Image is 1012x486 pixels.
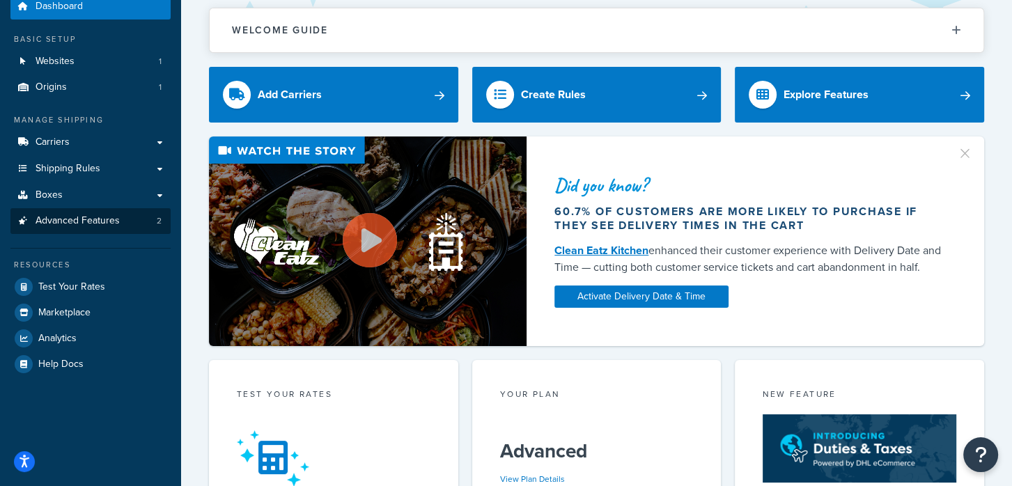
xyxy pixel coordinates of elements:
[10,208,171,234] li: Advanced Features
[10,49,171,75] li: Websites
[554,242,951,276] div: enhanced their customer experience with Delivery Date and Time — cutting both customer service ti...
[10,156,171,182] a: Shipping Rules
[500,473,565,485] a: View Plan Details
[36,1,83,13] span: Dashboard
[10,75,171,100] a: Origins1
[10,33,171,45] div: Basic Setup
[10,274,171,299] a: Test Your Rates
[38,307,91,319] span: Marketplace
[38,333,77,345] span: Analytics
[157,215,162,227] span: 2
[258,85,322,104] div: Add Carriers
[10,352,171,377] a: Help Docs
[554,285,729,308] a: Activate Delivery Date & Time
[232,25,328,36] h2: Welcome Guide
[10,130,171,155] a: Carriers
[472,67,722,123] a: Create Rules
[10,182,171,208] a: Boxes
[554,242,648,258] a: Clean Eatz Kitchen
[237,388,430,404] div: Test your rates
[10,259,171,271] div: Resources
[763,388,956,404] div: New Feature
[500,388,694,404] div: Your Plan
[209,136,527,346] img: Video thumbnail
[36,136,70,148] span: Carriers
[735,67,984,123] a: Explore Features
[38,359,84,370] span: Help Docs
[554,205,951,233] div: 60.7% of customers are more likely to purchase if they see delivery times in the cart
[159,56,162,68] span: 1
[36,81,67,93] span: Origins
[10,49,171,75] a: Websites1
[554,175,951,195] div: Did you know?
[36,215,120,227] span: Advanced Features
[10,208,171,234] a: Advanced Features2
[36,163,100,175] span: Shipping Rules
[36,56,75,68] span: Websites
[10,326,171,351] a: Analytics
[963,437,998,472] button: Open Resource Center
[210,8,983,52] button: Welcome Guide
[784,85,869,104] div: Explore Features
[36,189,63,201] span: Boxes
[159,81,162,93] span: 1
[38,281,105,293] span: Test Your Rates
[521,85,586,104] div: Create Rules
[10,75,171,100] li: Origins
[209,67,458,123] a: Add Carriers
[500,440,694,462] h5: Advanced
[10,300,171,325] a: Marketplace
[10,114,171,126] div: Manage Shipping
